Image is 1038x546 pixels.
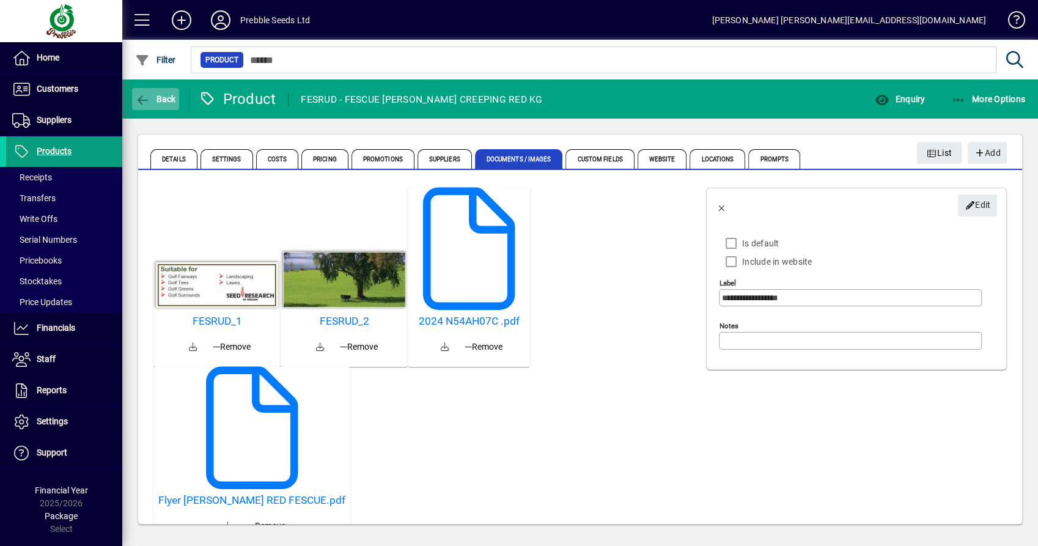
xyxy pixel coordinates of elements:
[37,84,78,94] span: Customers
[37,416,68,426] span: Settings
[213,512,243,541] a: Download
[720,322,738,330] mat-label: Notes
[998,2,1023,42] a: Knowledge Base
[965,195,991,215] span: Edit
[565,149,634,169] span: Custom Fields
[243,515,290,537] button: Remove
[6,250,122,271] a: Pricebooks
[37,115,72,125] span: Suppliers
[37,146,72,156] span: Products
[285,315,403,328] a: FESRUD_2
[6,344,122,375] a: Staff
[927,143,952,163] span: List
[748,149,800,169] span: Prompts
[12,193,56,203] span: Transfers
[638,149,687,169] span: Website
[6,229,122,250] a: Serial Numbers
[352,149,414,169] span: Promotions
[256,149,299,169] span: Costs
[132,88,179,110] button: Back
[301,90,542,109] div: FESRUD - FESCUE [PERSON_NAME] CREEPING RED KG
[6,313,122,344] a: Financials
[6,271,122,292] a: Stocktakes
[122,88,190,110] app-page-header-button: Back
[720,279,736,287] mat-label: Label
[201,9,240,31] button: Profile
[158,494,345,507] a: Flyer [PERSON_NAME] RED FESCUE.pdf
[135,55,176,65] span: Filter
[460,336,507,358] button: Remove
[430,333,460,362] a: Download
[6,208,122,229] a: Write Offs
[6,167,122,188] a: Receipts
[37,354,56,364] span: Staff
[135,94,176,104] span: Back
[37,385,67,395] span: Reports
[45,511,78,521] span: Package
[35,485,88,495] span: Financial Year
[968,142,1007,164] button: Add
[707,191,736,220] button: Back
[12,235,77,245] span: Serial Numbers
[37,448,67,457] span: Support
[158,315,276,328] a: FESRUD_1
[12,276,62,286] span: Stocktakes
[12,256,62,265] span: Pricebooks
[150,149,197,169] span: Details
[974,143,1000,163] span: Add
[6,407,122,437] a: Settings
[413,315,525,328] a: 2024 N54AH07C .pdf
[240,10,310,30] div: Prebble Seeds Ltd
[475,149,563,169] span: Documents / Images
[248,520,285,533] span: Remove
[340,341,378,353] span: Remove
[213,341,251,353] span: Remove
[306,333,335,362] a: Download
[874,94,925,104] span: Enquiry
[6,105,122,136] a: Suppliers
[179,333,208,362] a: Download
[6,43,122,73] a: Home
[12,172,52,182] span: Receipts
[917,142,962,164] button: List
[199,89,276,109] div: Product
[6,292,122,312] a: Price Updates
[162,9,201,31] button: Add
[37,53,59,62] span: Home
[871,88,928,110] button: Enquiry
[6,74,122,105] a: Customers
[201,149,253,169] span: Settings
[712,10,986,30] div: [PERSON_NAME] [PERSON_NAME][EMAIL_ADDRESS][DOMAIN_NAME]
[37,323,75,333] span: Financials
[208,336,256,358] button: Remove
[301,149,348,169] span: Pricing
[6,188,122,208] a: Transfers
[690,149,745,169] span: Locations
[951,94,1026,104] span: More Options
[418,149,472,169] span: Suppliers
[205,54,238,66] span: Product
[948,88,1029,110] button: More Options
[6,375,122,406] a: Reports
[12,214,57,224] span: Write Offs
[132,49,179,71] button: Filter
[958,194,997,216] button: Edit
[12,297,72,307] span: Price Updates
[335,336,383,358] button: Remove
[465,341,502,353] span: Remove
[6,438,122,468] a: Support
